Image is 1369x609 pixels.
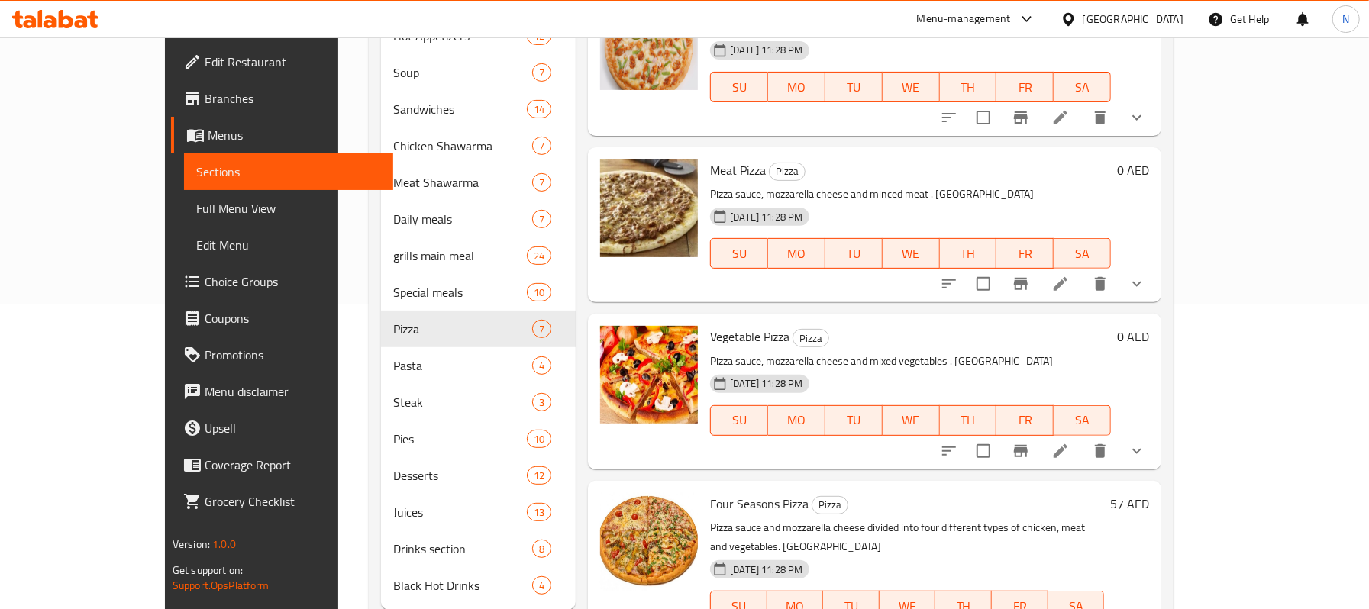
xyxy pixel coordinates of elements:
button: TH [940,238,997,269]
span: 7 [533,322,551,337]
div: Menu-management [917,10,1011,28]
div: Special meals10 [381,274,576,311]
span: Coupons [205,309,381,327]
img: Vegetable Pizza [600,326,698,424]
a: Coupons [171,300,393,337]
span: SU [717,76,762,98]
span: Full Menu View [196,199,381,217]
span: Meat Pizza [710,159,766,182]
div: items [527,430,551,448]
div: Soup7 [381,54,576,91]
span: Choice Groups [205,272,381,291]
span: Chicken Shawarma [393,137,532,155]
button: TU [825,405,883,436]
span: WE [889,243,934,265]
span: Pasta [393,356,532,375]
span: 7 [533,139,551,153]
span: 7 [533,212,551,227]
div: Sandwiches14 [381,91,576,127]
div: items [527,100,551,118]
span: Steak [393,393,532,411]
span: Pizza [812,496,848,514]
a: Grocery Checklist [171,483,393,520]
span: Edit Menu [196,236,381,254]
button: FR [996,405,1054,436]
span: grills main meal [393,246,527,265]
div: Drinks section8 [381,530,576,567]
span: 10 [528,285,551,300]
button: SA [1054,405,1111,436]
div: Desserts12 [381,457,576,494]
button: Branch-specific-item [1003,433,1039,469]
button: Branch-specific-item [1003,266,1039,302]
img: Meat Pizza [600,159,698,257]
a: Edit Menu [184,227,393,263]
div: items [532,393,551,411]
button: show more [1119,266,1155,302]
span: 14 [528,102,551,117]
span: Coverage Report [205,456,381,474]
div: items [532,173,551,192]
span: Pizza [770,163,805,180]
div: Juices [393,503,527,521]
button: SU [710,72,768,102]
span: Four Seasons Pizza [710,492,809,515]
div: Chicken Shawarma7 [381,127,576,164]
div: Pizza [393,320,532,338]
span: Meat Shawarma [393,173,532,192]
div: Black Hot Drinks4 [381,567,576,604]
div: items [532,320,551,338]
span: 7 [533,176,551,190]
a: Sections [184,153,393,190]
span: 3 [533,395,551,410]
div: Pizza7 [381,311,576,347]
div: Juices13 [381,494,576,530]
span: FR [1003,243,1048,265]
span: Menus [208,126,381,144]
a: Choice Groups [171,263,393,300]
div: items [532,210,551,228]
button: sort-choices [931,99,967,136]
span: Soup [393,63,532,82]
span: Pies [393,430,527,448]
span: Pizza [793,330,828,347]
button: delete [1082,266,1119,302]
span: Desserts [393,466,527,485]
span: FR [1003,409,1048,431]
button: sort-choices [931,266,967,302]
div: Pies10 [381,420,576,457]
span: Select to update [967,268,999,300]
div: Meat Shawarma7 [381,164,576,201]
span: WE [889,409,934,431]
span: Edit Restaurant [205,53,381,71]
span: SA [1060,243,1105,265]
a: Edit menu item [1051,108,1070,127]
span: TU [831,243,877,265]
div: Pizza [793,329,829,347]
button: MO [768,72,825,102]
button: FR [996,72,1054,102]
div: Black Hot Drinks [393,576,532,594]
span: Sandwiches [393,100,527,118]
h6: 0 AED [1117,326,1149,347]
div: grills main meal24 [381,237,576,274]
div: Daily meals [393,210,532,228]
span: 1.0.0 [212,534,236,554]
span: [DATE] 11:28 PM [724,376,809,391]
span: [DATE] 11:28 PM [724,43,809,57]
div: items [527,246,551,265]
span: MO [774,243,819,265]
a: Promotions [171,337,393,373]
button: TH [940,405,997,436]
a: Edit menu item [1051,275,1070,293]
button: show more [1119,99,1155,136]
h6: 57 AED [1110,493,1149,514]
span: TH [946,243,991,265]
span: Sections [196,163,381,181]
span: Special meals [393,283,527,301]
span: 13 [528,505,551,520]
